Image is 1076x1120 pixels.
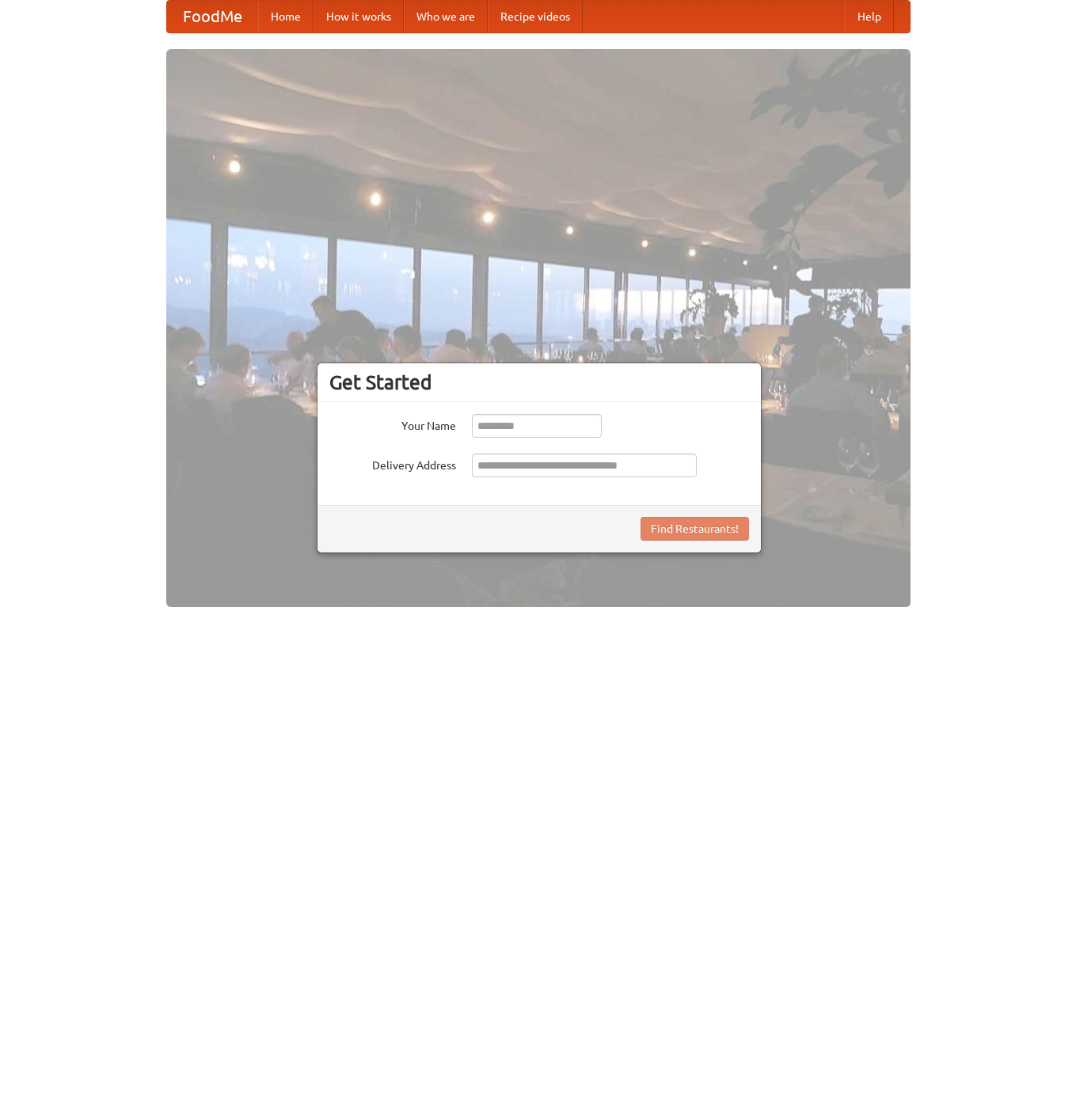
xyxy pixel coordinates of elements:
[845,1,894,32] a: Help
[314,1,404,32] a: How it works
[404,1,488,32] a: Who we are
[329,414,456,434] label: Your Name
[329,454,456,473] label: Delivery Address
[641,517,749,541] button: Find Restaurants!
[329,370,749,394] h3: Get Started
[258,1,314,32] a: Home
[167,1,258,32] a: FoodMe
[488,1,583,32] a: Recipe videos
